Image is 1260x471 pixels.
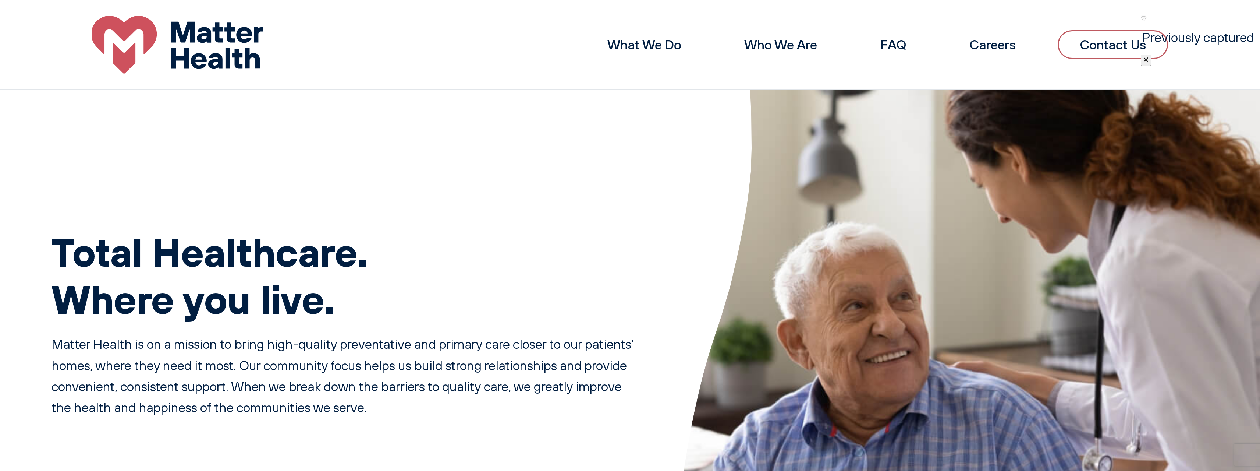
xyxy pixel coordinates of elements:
a: What We Do [607,36,681,53]
a: FAQ [880,36,906,53]
p: Matter Health is on a mission to bring high-quality preventative and primary care closer to our p... [52,334,641,418]
h1: Total Healthcare. Where you live. [52,228,641,322]
a: Who We Are [744,36,817,53]
a: Contact Us [1058,30,1168,59]
a: Careers [969,36,1016,53]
